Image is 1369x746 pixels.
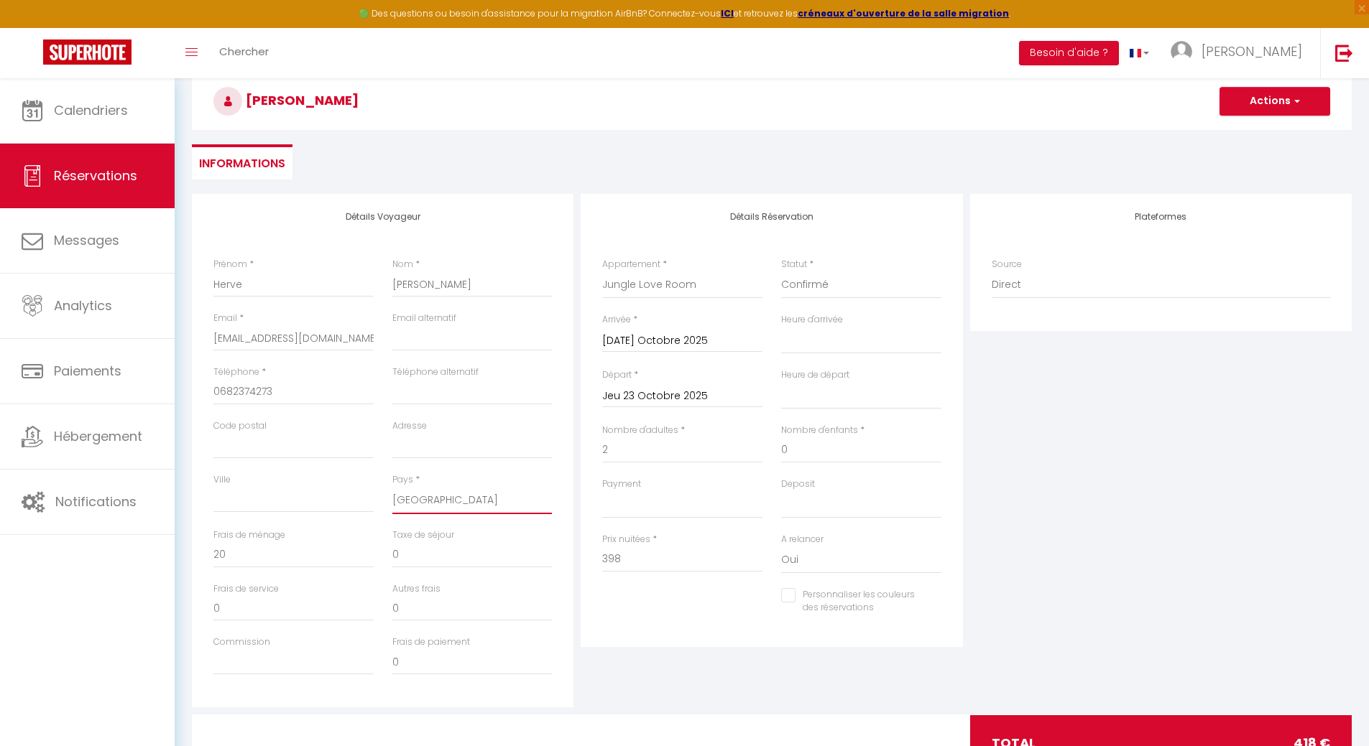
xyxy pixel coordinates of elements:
label: Pays [392,473,413,487]
li: Informations [192,144,292,179]
label: Heure d'arrivée [781,313,843,327]
label: Arrivée [602,313,631,327]
span: Paiements [54,362,121,380]
label: Email [213,312,237,325]
label: Téléphone [213,365,259,379]
label: Autres frais [392,582,441,596]
label: Départ [602,368,632,382]
span: Notifications [55,493,137,510]
label: Taxe de séjour [392,528,454,542]
label: Source [992,258,1022,271]
label: Commission [213,635,270,649]
span: [PERSON_NAME] [213,91,359,109]
label: Statut [781,258,807,271]
a: ... [PERSON_NAME] [1160,28,1320,78]
a: Chercher [208,28,280,78]
label: Nom [392,258,413,271]
label: Nombre d'adultes [602,424,678,437]
label: Prénom [213,258,247,271]
span: Calendriers [54,101,128,119]
label: Frais de service [213,582,279,596]
label: Appartement [602,258,660,271]
button: Ouvrir le widget de chat LiveChat [11,6,55,49]
span: Hébergement [54,427,142,445]
span: Réservations [54,167,137,185]
a: créneaux d'ouverture de la salle migration [798,7,1009,19]
label: Ville [213,473,231,487]
span: Analytics [54,297,112,314]
h4: Plateformes [992,212,1330,222]
span: Messages [54,231,119,249]
label: Adresse [392,419,427,433]
h4: Détails Réservation [602,212,941,222]
span: [PERSON_NAME] [1202,42,1302,60]
label: Deposit [781,477,815,491]
label: Email alternatif [392,312,456,325]
button: Actions [1220,87,1330,116]
label: A relancer [781,533,824,546]
h4: Détails Voyageur [213,212,552,222]
label: Frais de paiement [392,635,470,649]
button: Besoin d'aide ? [1019,41,1119,65]
label: Nombre d'enfants [781,424,858,437]
span: Chercher [219,44,269,59]
label: Frais de ménage [213,528,285,542]
img: logout [1335,44,1353,62]
label: Téléphone alternatif [392,365,479,379]
img: Super Booking [43,39,132,65]
label: Payment [602,477,641,491]
a: ICI [721,7,734,19]
img: ... [1171,41,1192,62]
label: Heure de départ [781,368,849,382]
label: Code postal [213,419,267,433]
label: Prix nuitées [602,533,650,546]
